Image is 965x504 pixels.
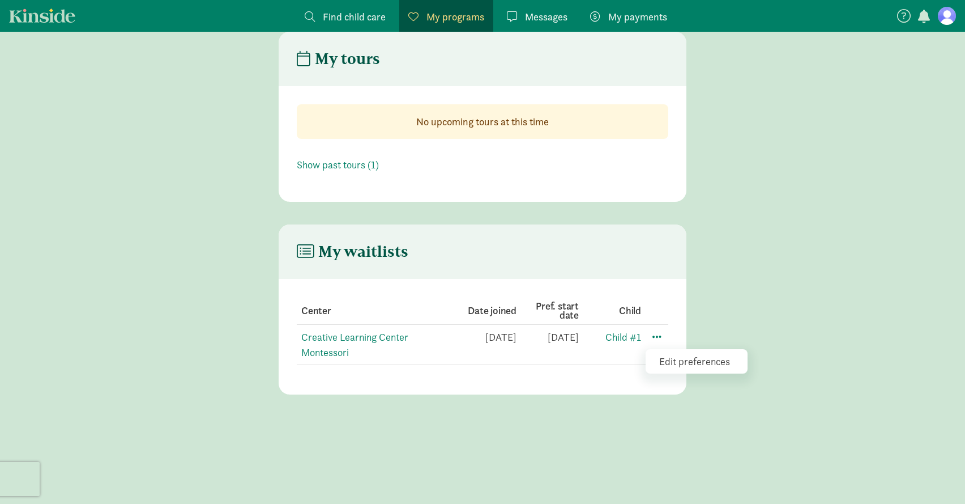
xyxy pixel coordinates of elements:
[416,115,549,128] strong: No upcoming tours at this time
[605,331,641,344] a: Child #1
[297,50,380,68] h4: My tours
[579,297,641,325] th: Child
[297,297,454,325] th: Center
[516,325,579,365] td: [DATE]
[9,9,75,23] a: Kinside
[323,9,386,24] span: Find child care
[516,297,579,325] th: Pref. start date
[454,325,516,365] td: [DATE]
[646,349,748,374] div: Edit preferences
[608,9,667,24] span: My payments
[525,9,567,24] span: Messages
[297,158,379,171] a: Show past tours (1)
[297,243,408,261] h4: My waitlists
[426,9,484,24] span: My programs
[301,331,408,359] a: Creative Learning Center Montessori
[454,297,516,325] th: Date joined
